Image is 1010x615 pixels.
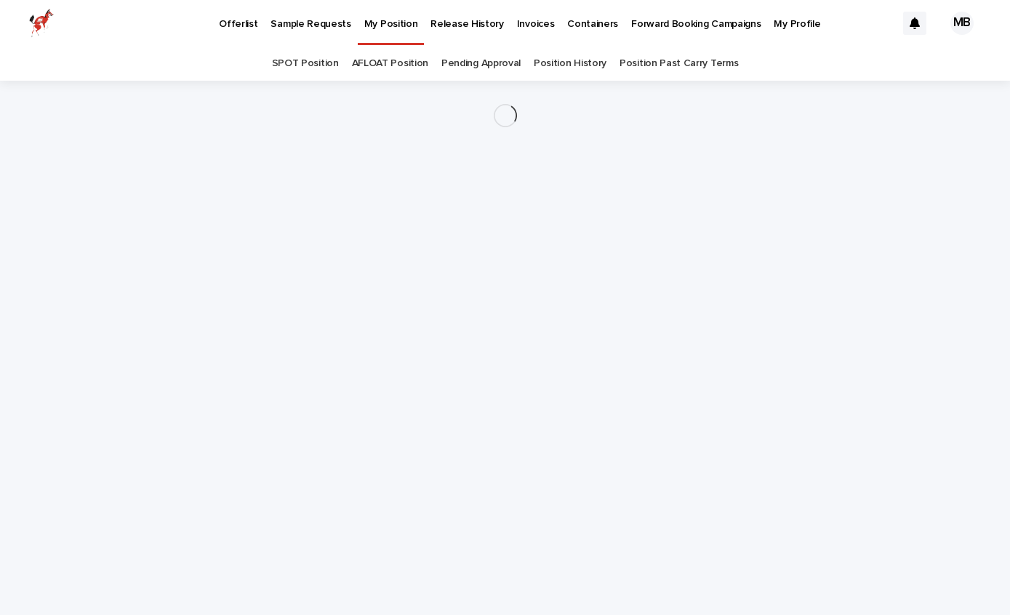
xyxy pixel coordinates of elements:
[620,47,738,81] a: Position Past Carry Terms
[950,12,974,35] div: MB
[272,47,339,81] a: SPOT Position
[29,9,54,38] img: zttTXibQQrCfv9chImQE
[441,47,521,81] a: Pending Approval
[352,47,428,81] a: AFLOAT Position
[534,47,606,81] a: Position History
